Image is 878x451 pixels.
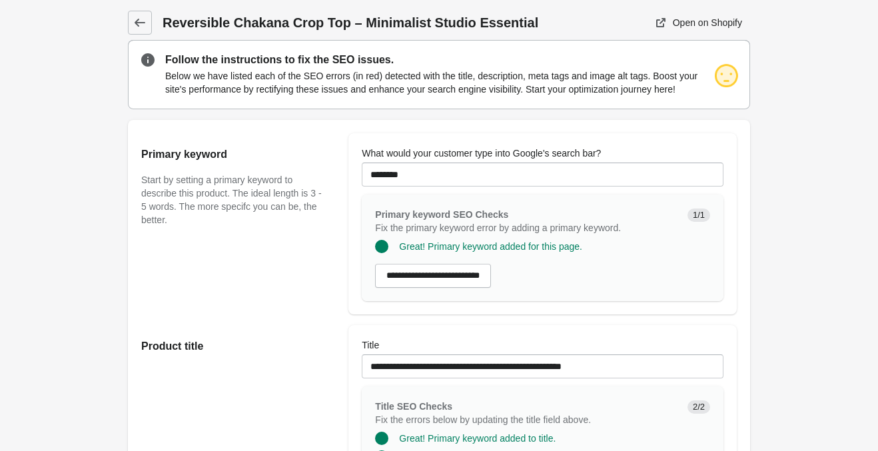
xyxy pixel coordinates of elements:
[141,173,322,226] p: Start by setting a primary keyword to describe this product. The ideal length is 3 - 5 words. The...
[687,400,710,414] span: 2/2
[362,338,379,352] label: Title
[141,338,322,354] h2: Product title
[163,13,588,32] h1: Reversible Chakana Crop Top – Minimalist Studio Essential
[362,147,601,160] label: What would your customer type into Google's search bar?
[375,401,452,412] span: Title SEO Checks
[141,147,322,163] h2: Primary keyword
[375,221,677,234] p: Fix the primary keyword error by adding a primary keyword.
[713,63,739,89] img: ok.png
[687,209,710,222] span: 1/1
[375,413,677,426] p: Fix the errors below by updating the title field above.
[649,11,750,35] a: Open on Shopify
[673,17,742,28] div: Open on Shopify
[399,241,582,252] span: Great! Primary keyword added for this page.
[375,209,508,220] span: Primary keyword SEO Checks
[165,69,737,96] p: Below we have listed each of the SEO errors (in red) detected with the title, description, meta t...
[399,433,556,444] span: Great! Primary keyword added to title.
[165,52,737,68] p: Follow the instructions to fix the SEO issues.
